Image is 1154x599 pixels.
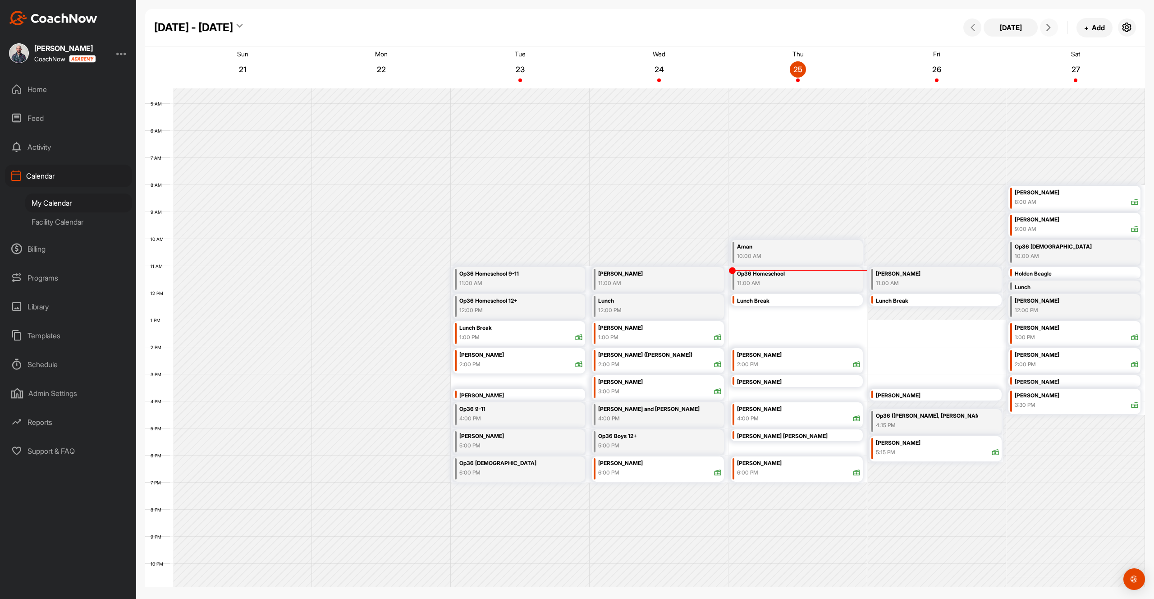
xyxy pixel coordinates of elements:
div: [PERSON_NAME] [876,269,978,279]
a: September 26, 2025 [867,47,1006,88]
div: 9:00 AM [1015,225,1036,233]
div: 2:00 PM [737,360,758,369]
div: 11 AM [145,263,172,269]
div: [PERSON_NAME] [PERSON_NAME] [737,431,861,442]
div: Op36 Homeschool [737,269,839,279]
div: 1:00 PM [459,333,480,341]
div: [PERSON_NAME] and [PERSON_NAME] [598,404,701,415]
div: [PERSON_NAME] [598,269,701,279]
div: 11:00 AM [876,279,978,287]
p: 25 [790,65,806,74]
div: 11:00 AM [459,279,562,287]
p: Wed [653,50,665,58]
div: [PERSON_NAME] ([PERSON_NAME]) [598,350,722,360]
div: 10:00 AM [737,252,839,260]
p: Mon [375,50,388,58]
button: +Add [1076,18,1113,37]
a: September 24, 2025 [590,47,728,88]
div: Lunch [598,296,701,306]
p: 21 [234,65,251,74]
div: Lunch [1015,282,1117,293]
div: 8 AM [145,182,171,188]
div: 6:00 PM [737,469,758,477]
div: 12:00 PM [598,306,701,314]
div: Op36 [DEMOGRAPHIC_DATA] [1015,242,1117,252]
a: September 22, 2025 [312,47,451,88]
div: 3 PM [145,372,170,377]
div: 7 PM [145,480,170,485]
div: 12 PM [145,290,172,296]
div: Facility Calendar [25,212,132,231]
div: Lunch Break [737,296,861,306]
div: 4:00 PM [598,415,701,423]
div: 6 AM [145,128,171,134]
div: 5:15 PM [876,448,895,456]
div: [PERSON_NAME] [1015,296,1117,306]
div: 4:00 PM [737,415,759,423]
div: Activity [5,136,132,158]
img: square_66c043b81892fb9acf2b9d89827f1db4.jpg [9,43,29,63]
div: [PERSON_NAME] [1015,215,1139,225]
div: 4:15 PM [876,421,978,429]
div: 11:00 AM [737,279,839,287]
p: 23 [512,65,528,74]
div: [DATE] - [DATE] [154,19,233,36]
p: 26 [929,65,945,74]
div: Op36 Homeschool 12+ [459,296,562,306]
div: [PERSON_NAME] [876,391,999,401]
div: [PERSON_NAME] [598,458,722,469]
p: 24 [651,65,667,74]
div: [PERSON_NAME] [1015,188,1139,198]
div: Support & FAQ [5,440,132,462]
img: CoachNow [9,11,97,25]
div: 2:00 PM [598,360,619,369]
div: 5 PM [145,426,170,431]
div: 6:00 PM [459,469,562,477]
div: 8 PM [145,507,170,512]
div: 3:00 PM [598,387,619,396]
div: 12:00 PM [1015,306,1117,314]
div: Lunch Break [876,296,999,306]
div: [PERSON_NAME] [1015,350,1139,360]
div: [PERSON_NAME] [1015,377,1139,387]
div: Op36 9-11 [459,404,562,415]
div: [PERSON_NAME] [737,404,861,415]
div: [PERSON_NAME] [737,350,861,360]
div: 9 AM [145,209,171,215]
div: Op36 Boys 12+ [598,431,701,442]
div: Holden Beagle [1015,269,1139,279]
div: 4 PM [145,399,170,404]
div: Home [5,78,132,101]
div: [PERSON_NAME] [459,431,562,442]
a: September 21, 2025 [173,47,312,88]
p: Sun [237,50,248,58]
a: September 27, 2025 [1006,47,1145,88]
p: Tue [515,50,526,58]
img: CoachNow acadmey [69,55,96,63]
div: [PERSON_NAME] [876,438,999,448]
div: 1:00 PM [1015,333,1035,341]
div: 5:00 PM [459,442,562,450]
p: 22 [373,65,389,74]
a: September 23, 2025 [451,47,590,88]
p: Thu [792,50,804,58]
div: 1:00 PM [598,333,618,341]
div: Programs [5,267,132,289]
div: [PERSON_NAME] [737,458,861,469]
div: 6 PM [145,453,170,458]
p: 27 [1067,65,1084,74]
div: [PERSON_NAME] [1015,391,1139,401]
div: [PERSON_NAME] [34,45,96,52]
div: 2 PM [145,345,170,350]
div: Templates [5,324,132,347]
div: 4:00 PM [459,415,562,423]
div: Aman [737,242,839,252]
div: Calendar [5,165,132,187]
p: Fri [933,50,940,58]
div: 8:00 AM [1015,198,1036,206]
div: 3:30 PM [1015,401,1035,409]
div: 5 AM [145,101,171,106]
div: Feed [5,107,132,129]
div: 1 PM [145,318,169,323]
div: 5:00 PM [598,442,701,450]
